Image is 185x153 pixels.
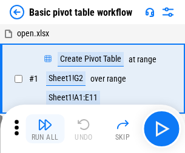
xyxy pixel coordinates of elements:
div: range [137,55,156,64]
div: Create Pivot Table [58,52,124,67]
button: Run All [25,114,64,143]
img: Support [145,7,155,17]
button: Skip [103,114,142,143]
div: Sheet1!G2 [46,71,86,86]
img: Run All [38,117,52,132]
img: Settings menu [161,5,175,19]
img: Main button [152,119,171,138]
div: Skip [115,134,130,141]
span: # 1 [29,74,38,83]
img: Back [10,5,24,19]
div: Sheet1!A1:E11 [46,91,100,105]
div: over [90,74,105,83]
div: Run All [32,134,59,141]
div: at [129,55,135,64]
div: range [107,74,126,83]
div: Basic pivot table workflow [29,7,132,18]
span: open.xlsx [17,28,49,38]
img: Skip [115,117,130,132]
